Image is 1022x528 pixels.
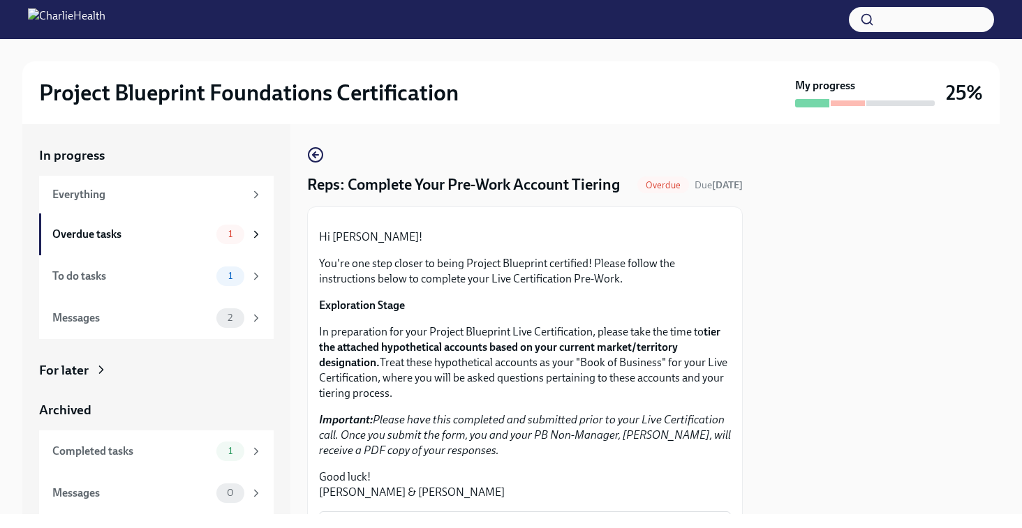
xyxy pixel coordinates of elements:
img: CharlieHealth [28,8,105,31]
a: In progress [39,146,274,165]
div: Messages [52,485,211,501]
span: September 8th, 2025 09:00 [695,179,743,192]
span: 1 [220,229,241,239]
p: In preparation for your Project Blueprint Live Certification, please take the time to Treat these... [319,324,731,401]
strong: Exploration Stage [319,299,405,312]
div: For later [39,361,89,379]
div: Completed tasks [52,444,211,459]
span: 1 [220,446,241,456]
a: To do tasks1 [39,255,274,297]
span: Overdue [637,180,689,190]
span: 0 [219,488,242,498]
p: You're one step closer to being Project Blueprint certified! Please follow the instructions below... [319,256,731,287]
p: Hi [PERSON_NAME]! [319,229,731,245]
span: Due [695,179,743,191]
span: 2 [219,312,241,323]
strong: My progress [795,78,855,93]
a: Completed tasks1 [39,430,274,472]
a: Archived [39,401,274,419]
a: Overdue tasks1 [39,213,274,255]
a: For later [39,361,274,379]
a: Messages0 [39,472,274,514]
strong: tier the attached hypothetical accounts based on your current market/territory designation. [319,325,720,369]
strong: Important: [319,413,373,426]
span: 1 [220,271,241,281]
a: Messages2 [39,297,274,339]
strong: [DATE] [712,179,743,191]
h2: Project Blueprint Foundations Certification [39,79,459,107]
div: Messages [52,310,211,326]
h4: Reps: Complete Your Pre-Work Account Tiering [307,174,620,195]
h3: 25% [946,80,983,105]
em: Please have this completed and submitted prior to your Live Certification call. Once you submit t... [319,413,731,457]
div: To do tasks [52,269,211,284]
p: Good luck! [PERSON_NAME] & [PERSON_NAME] [319,469,731,500]
a: Everything [39,176,274,213]
div: Everything [52,187,244,202]
div: Overdue tasks [52,227,211,242]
